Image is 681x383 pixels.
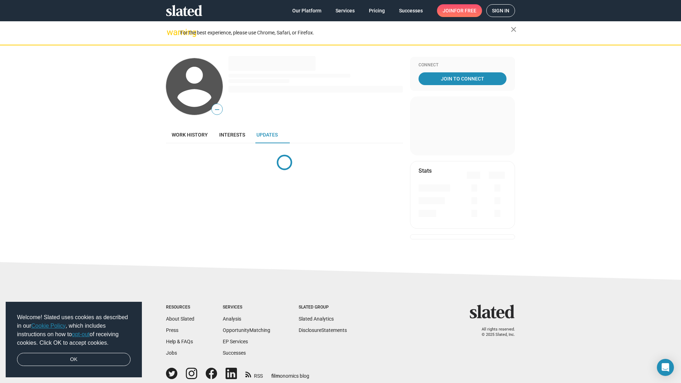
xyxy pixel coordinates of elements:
[223,316,241,322] a: Analysis
[166,339,193,344] a: Help & FAQs
[31,323,66,329] a: Cookie Policy
[419,167,432,174] mat-card-title: Stats
[223,305,270,310] div: Services
[509,25,518,34] mat-icon: close
[287,4,327,17] a: Our Platform
[393,4,428,17] a: Successes
[180,28,511,38] div: For the best experience, please use Chrome, Safari, or Firefox.
[419,62,506,68] div: Connect
[166,305,194,310] div: Resources
[166,350,177,356] a: Jobs
[271,367,309,379] a: filmonomics blog
[223,339,248,344] a: EP Services
[292,4,321,17] span: Our Platform
[172,132,208,138] span: Work history
[363,4,391,17] a: Pricing
[271,373,280,379] span: film
[399,4,423,17] span: Successes
[443,4,476,17] span: Join
[437,4,482,17] a: Joinfor free
[299,305,347,310] div: Slated Group
[299,316,334,322] a: Slated Analytics
[657,359,674,376] div: Open Intercom Messenger
[420,72,505,85] span: Join To Connect
[166,327,178,333] a: Press
[17,353,131,366] a: dismiss cookie message
[330,4,360,17] a: Services
[223,327,270,333] a: OpportunityMatching
[166,126,214,143] a: Work history
[214,126,251,143] a: Interests
[486,4,515,17] a: Sign in
[474,327,515,337] p: All rights reserved. © 2025 Slated, Inc.
[454,4,476,17] span: for free
[17,313,131,347] span: Welcome! Slated uses cookies as described in our , which includes instructions on how to of recei...
[299,327,347,333] a: DisclosureStatements
[166,316,194,322] a: About Slated
[256,132,278,138] span: Updates
[167,28,175,37] mat-icon: warning
[251,126,283,143] a: Updates
[219,132,245,138] span: Interests
[212,105,222,114] span: —
[369,4,385,17] span: Pricing
[419,72,506,85] a: Join To Connect
[336,4,355,17] span: Services
[492,5,509,17] span: Sign in
[72,331,90,337] a: opt-out
[223,350,246,356] a: Successes
[245,368,263,379] a: RSS
[6,302,142,378] div: cookieconsent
